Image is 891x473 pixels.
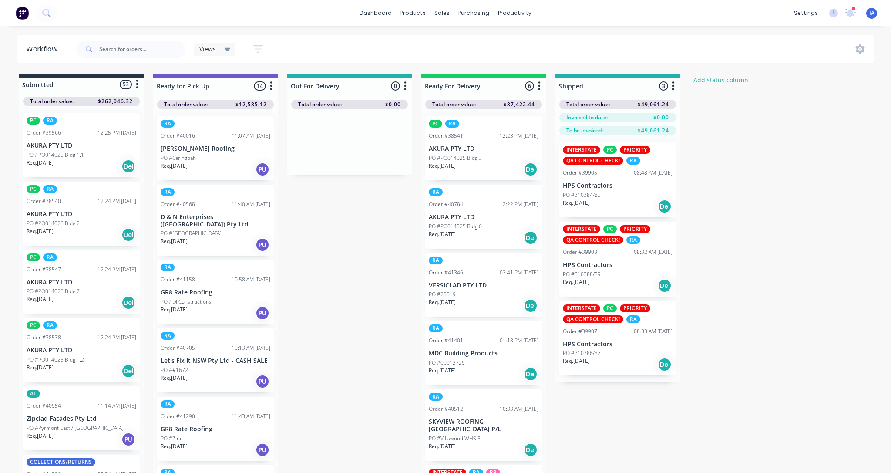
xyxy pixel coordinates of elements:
div: RA [161,120,175,128]
div: PC [603,146,617,154]
p: Req. [DATE] [429,443,456,450]
div: Del [658,199,672,213]
img: Factory [16,7,29,20]
div: RA [161,188,175,196]
span: $262,046.32 [98,98,133,105]
div: RA [445,120,459,128]
p: PO #Caringbah [161,154,196,162]
p: Req. [DATE] [161,237,188,245]
span: Total order value: [30,98,74,105]
p: Req. [DATE] [27,227,54,235]
p: PO #[GEOGRAPHIC_DATA] [161,230,222,237]
div: productivity [494,7,536,20]
div: 12:23 PM [DATE] [500,132,538,140]
div: 12:24 PM [DATE] [98,197,136,205]
div: PCRAOrder #3956612:25 PM [DATE]AKURA PTY LTDPO #PO014025 Bldg 1.1Req.[DATE]Del [23,113,140,177]
div: RAOrder #4129011:43 AM [DATE]GR8 Rate RoofingPO #ZincReq.[DATE]PU [157,397,274,461]
p: Req. [DATE] [429,298,456,306]
div: 08:48 AM [DATE] [634,169,672,177]
p: PO #Pyrmont East / [GEOGRAPHIC_DATA] [27,424,124,432]
div: Order #39566 [27,129,61,137]
p: Req. [DATE] [563,199,590,207]
div: INTERSTATEPCPRIORITYQA CONTROL CHECK!RAOrder #3990708:33 AM [DATE]HPS ContractorsPO #310386/87Req... [559,301,676,376]
p: PO #PO014025 Bldg 7 [27,287,80,295]
span: Invoiced to date: [566,114,608,122]
div: PU [121,432,135,446]
div: Del [121,364,135,378]
span: Total order value: [298,101,342,108]
p: AKURA PTY LTD [429,145,538,152]
div: purchasing [454,7,494,20]
div: Order #40954 [27,402,61,410]
p: HPS Contractors [563,182,672,189]
div: RAOrder #4134602:41 PM [DATE]VERSICLAD PTY LTDPO #20019Req.[DATE]Del [425,253,542,317]
span: $49,061.24 [638,101,669,108]
p: AKURA PTY LTD [27,347,136,354]
p: Req. [DATE] [161,306,188,314]
div: 10:58 AM [DATE] [232,276,270,284]
p: Req. [DATE] [27,159,54,167]
span: $87,422.44 [504,101,535,108]
span: Views [199,44,216,54]
div: PRIORITY [620,304,650,312]
div: RA [43,321,57,329]
div: Order #40705 [161,344,195,352]
div: PC [603,225,617,233]
div: 08:33 AM [DATE] [634,328,672,335]
p: PO #PO014025 Bldg 6 [429,223,482,230]
div: Order #38541 [429,132,463,140]
span: Total order value: [164,101,208,108]
div: Order #39907 [563,328,597,335]
div: PCRAOrder #3854112:23 PM [DATE]AKURA PTY LTDPO #PO014025 Bldg 3Req.[DATE]Del [425,116,542,180]
p: MDC Building Products [429,350,538,357]
p: PO #310386/87 [563,349,601,357]
span: Total order value: [432,101,476,108]
div: Order #41290 [161,412,195,420]
div: Del [121,228,135,242]
div: Order #39908 [563,248,597,256]
span: $12,585.12 [235,101,267,108]
div: 01:18 PM [DATE] [500,337,538,345]
div: 11:40 AM [DATE] [232,200,270,208]
div: RAOrder #4140101:18 PM [DATE]MDC Building ProductsPO #00012729Req.[DATE]Del [425,321,542,385]
p: Req. [DATE] [429,162,456,170]
div: RA [161,264,175,271]
p: Zipclad Facades Pty Ltd [27,415,136,422]
div: RAOrder #4001611:07 AM [DATE][PERSON_NAME] RoofingPO #CaringbahReq.[DATE]PU [157,116,274,180]
div: Del [524,299,538,313]
span: IA [869,9,874,17]
div: Order #38540 [27,197,61,205]
span: Total order value: [566,101,610,108]
div: Order #40784 [429,200,463,208]
div: RA [429,324,443,332]
div: Order #41346 [429,269,463,277]
div: 02:41 PM [DATE] [500,269,538,277]
div: RA [429,257,443,264]
div: PU [256,306,269,320]
div: RA [43,117,57,125]
div: Order #39905 [563,169,597,177]
div: INTERSTATEPCPRIORITYQA CONTROL CHECK!RAOrder #3990808:32 AM [DATE]HPS ContractorsPO #310388/89Req... [559,222,676,297]
div: Workflow [26,44,62,54]
div: PRIORITY [620,146,650,154]
div: INTERSTATE [563,225,600,233]
div: 12:24 PM [DATE] [98,334,136,341]
div: INTERSTATE [563,146,600,154]
div: QA CONTROL CHECK! [563,236,623,244]
div: RA [626,157,640,165]
div: RAOrder #4070510:13 AM [DATE]Let's Fix It NSW Pty Ltd - CASH SALEPO ##1672Req.[DATE]PU [157,328,274,392]
p: PO #PO014025 Bldg 2 [27,220,80,227]
div: PU [256,375,269,389]
div: PC [27,185,40,193]
p: PO #Villawood WHS 3 [429,435,481,443]
p: PO #20019 [429,291,456,298]
p: PO #DJ Constructions [161,298,212,306]
p: Req. [DATE] [161,374,188,382]
p: Req. [DATE] [429,367,456,375]
button: Add status column [689,74,753,86]
div: INTERSTATE [563,304,600,312]
div: 08:32 AM [DATE] [634,248,672,256]
div: INTERSTATEPCPRIORITYQA CONTROL CHECK!RAOrder #3990508:48 AM [DATE]HPS ContractorsPO #310384/85Req... [559,142,676,217]
div: PCRAOrder #3854712:24 PM [DATE]AKURA PTY LTDPO #PO014025 Bldg 7Req.[DATE]Del [23,250,140,314]
div: PU [256,162,269,176]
